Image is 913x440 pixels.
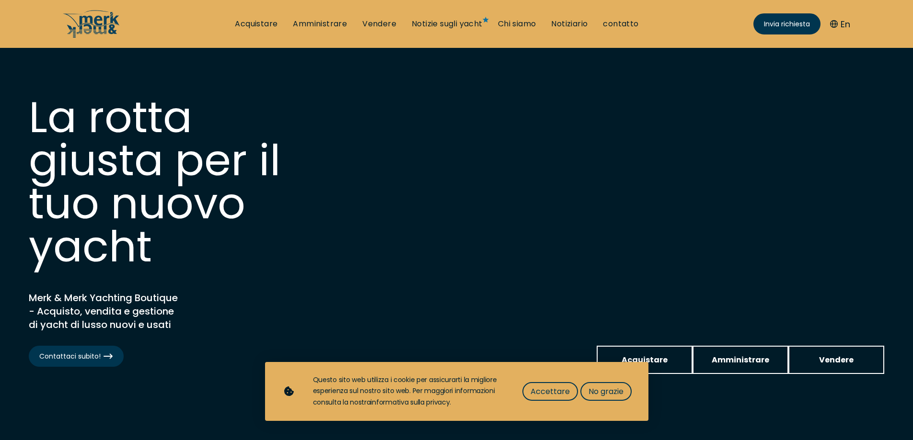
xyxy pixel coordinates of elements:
font: La rotta giusta per il tuo nuovo yacht [29,87,280,277]
font: Vendere [819,354,854,365]
font: Notizie sugli yacht [412,18,483,29]
a: Notiziario [551,19,588,29]
a: Acquistare [597,346,693,374]
font: Contattaci subito! [39,351,101,361]
button: Accettare [522,382,578,401]
font: Accettare [531,386,570,397]
font: Amministrare [712,354,769,365]
font: Vendere [362,18,396,29]
a: informativa sulla privacy [370,397,450,407]
a: Acquistare [235,19,277,29]
font: Acquistare [622,354,668,365]
a: Vendere [788,346,884,374]
font: Chi siamo [498,18,536,29]
font: Questo sito web utilizza i cookie per assicurarti la migliore esperienza sul nostro sito web. Per... [313,375,497,407]
font: En [841,18,850,30]
font: Acquistare [235,18,277,29]
button: En [830,18,850,31]
font: Invia richiesta [764,19,810,29]
button: No grazie [580,382,632,401]
a: Amministrare [293,19,347,29]
a: Invia richiesta [753,13,821,34]
a: Contattaci subito! [29,346,124,367]
font: . [450,397,451,407]
font: Merk & Merk Yachting Boutique [29,291,178,305]
font: - Acquisto, vendita e gestione [29,305,174,318]
font: Notiziario [551,18,588,29]
a: Notizie sugli yacht [412,19,483,29]
a: Amministrare [693,346,788,374]
a: contatto [603,19,638,29]
a: Chi siamo [498,19,536,29]
font: No grazie [589,386,624,397]
a: Vendere [362,19,396,29]
font: contatto [603,18,638,29]
font: Amministrare [293,18,347,29]
font: di yacht di lusso nuovi e usati [29,318,171,331]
